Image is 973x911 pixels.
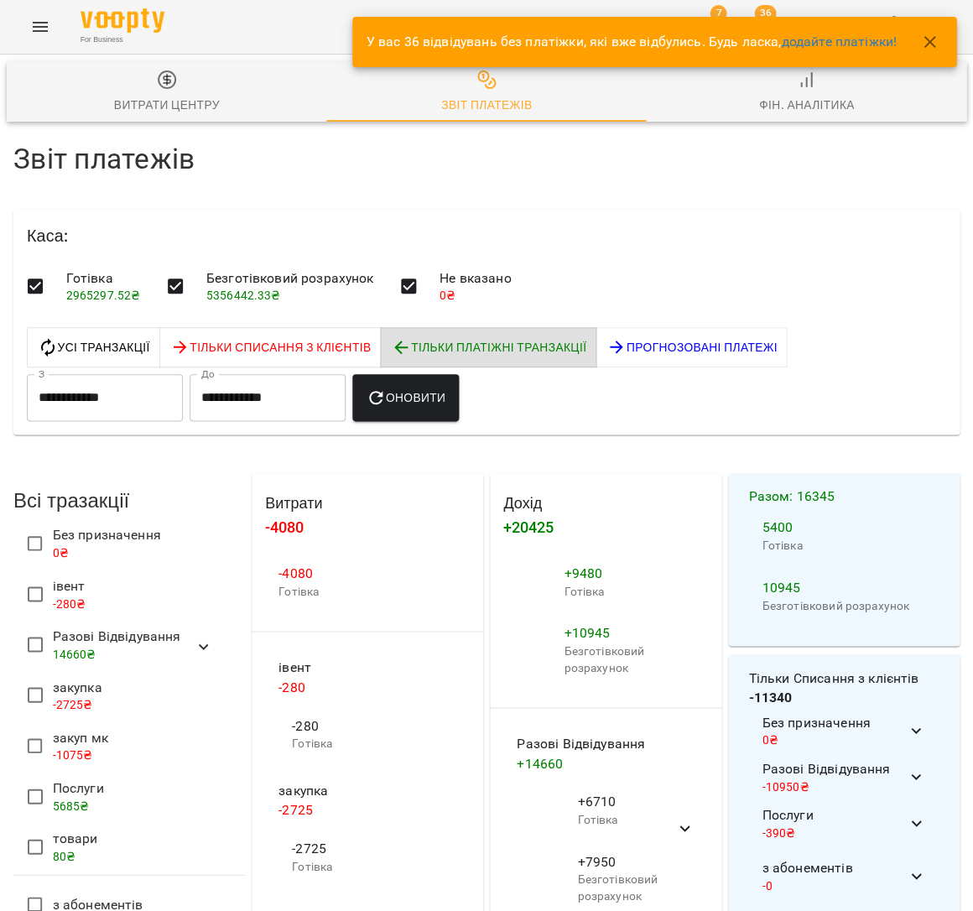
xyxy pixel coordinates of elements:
span: 10945 [762,579,800,595]
p: Готівка [292,858,443,875]
span: Разові Відвідування [517,733,674,753]
span: + 10945 [564,624,610,640]
span: + 14660 [517,755,563,771]
span: -280 [292,716,443,736]
div: Звіт платежів [441,95,532,115]
span: Без призначення [53,525,161,545]
span: + 9480 [564,565,602,580]
p: У вас 36 відвідувань без платіжки, які вже відбулись. Будь ласка, [366,32,896,52]
span: Разові Відвідування [762,758,906,778]
div: Фін. Аналітика [759,95,855,115]
b: -11340 [748,689,792,705]
span: Прогнозовані платежі [606,337,778,357]
span: 5400 [762,519,793,535]
span: Тільки платіжні Транзакції [391,337,586,357]
span: -1075 ₴ [53,747,93,761]
span: 0 ₴ [762,732,778,746]
span: закуп мк [53,727,108,747]
span: - 0 [762,878,772,892]
span: Без призначення [762,712,906,732]
span: закупка [53,677,102,697]
h6: Каса : [27,223,946,249]
h4: + 20425 [503,519,708,536]
span: закупка [278,780,456,800]
h4: -4080 [265,519,470,536]
p: Готівка [292,735,443,752]
span: For Business [81,34,164,45]
span: 2965297.52 ₴ [66,289,141,302]
span: +7950 [577,851,661,872]
span: -10950 ₴ [762,779,809,793]
span: івент [53,575,86,596]
span: 0 ₴ [440,289,455,302]
button: Усі Транзакції [27,327,160,367]
span: Разові Відвідування [53,626,181,646]
p: Безготівковий розрахунок [762,597,926,614]
span: івент [278,657,456,677]
a: додайте платіжки! [781,34,897,49]
p: Безготівковий розрахунок [564,643,695,675]
span: -2725 [292,838,443,858]
button: Прогнозовані платежі [596,327,788,367]
span: Тільки Списання з клієнтів [170,337,372,357]
span: Готівка [66,268,141,289]
span: 0 ₴ [53,546,69,560]
span: 80 ₴ [53,849,75,862]
span: Безготівковий розрахунок [206,268,374,289]
span: Оновити [366,388,445,408]
button: Оновити [352,374,459,421]
span: Послуги [762,804,906,825]
span: 7 [710,5,726,22]
span: Послуги [53,778,104,798]
h4: Тільки Списання з клієнтів [748,668,939,707]
span: -280 [278,679,305,695]
p: Готівка [762,538,926,554]
span: -4080 [278,565,313,580]
span: товари [53,828,98,848]
h3: Всі тразакції [13,490,245,512]
button: Menu [20,7,60,47]
span: 36 [754,5,776,22]
span: +6710 [577,791,661,811]
span: з абонементів [762,857,906,877]
span: -280 ₴ [53,596,86,610]
span: Не вказано [440,268,511,289]
span: -390 ₴ [762,825,795,839]
h4: Разом : 16345 [748,487,939,507]
div: Витрати центру [114,95,220,115]
img: Voopty Logo [81,8,164,33]
span: Усі Транзакції [38,337,150,357]
span: -2725 [278,801,313,817]
button: Тільки платіжні Транзакції [380,327,596,367]
h4: Звіт платежів [13,142,960,176]
p: Готівка [564,583,695,600]
button: Тільки Списання з клієнтів [159,327,382,367]
p: Готівка [577,811,661,828]
p: Готівка [278,583,456,600]
h4: Дохід [503,495,708,512]
span: -2725 ₴ [53,697,93,711]
span: 5685 ₴ [53,799,90,812]
h4: Витрати [265,495,470,512]
span: 5356442.33 ₴ [206,289,281,302]
span: 14660 ₴ [53,647,96,660]
p: Безготівковий розрахунок [577,871,661,903]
